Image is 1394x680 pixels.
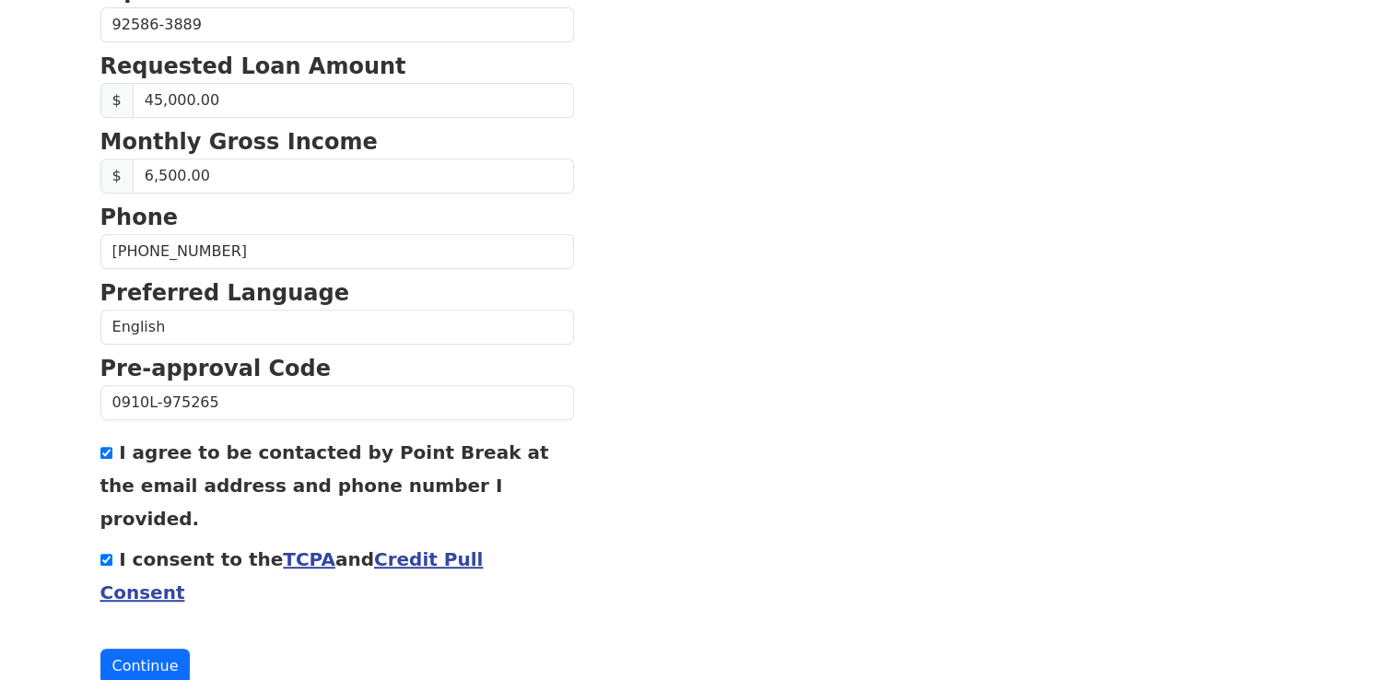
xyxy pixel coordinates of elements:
input: Zip Code [100,7,574,42]
strong: Requested Loan Amount [100,53,406,79]
input: Monthly Gross Income [133,158,574,193]
strong: Pre-approval Code [100,356,332,381]
span: $ [100,158,134,193]
input: Pre-approval Code [100,385,574,420]
p: Monthly Gross Income [100,125,574,158]
strong: Preferred Language [100,280,349,306]
input: Phone [100,234,574,269]
a: TCPA [283,548,335,570]
label: I consent to the and [100,548,484,604]
strong: Phone [100,205,179,230]
input: Requested Loan Amount [133,83,574,118]
span: $ [100,83,134,118]
label: I agree to be contacted by Point Break at the email address and phone number I provided. [100,441,549,530]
